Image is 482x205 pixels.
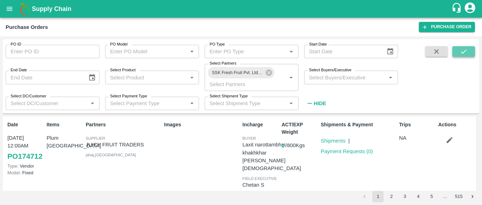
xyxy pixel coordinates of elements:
button: Choose date [85,71,99,84]
input: Enter PO ID [6,45,100,58]
a: Payment Requests (0) [321,149,373,154]
button: Open [88,99,97,108]
button: Go to next page [467,191,478,202]
input: Enter PO Model [107,47,185,56]
p: Actions [438,121,475,128]
a: Supply Chain [32,4,451,14]
p: Partners [86,121,161,128]
input: Select Shipment Type [207,99,276,108]
button: Choose date [384,45,397,58]
span: jahaj , [GEOGRAPHIC_DATA] [86,153,136,157]
input: Select Buyers/Executive [306,73,384,82]
a: PO174712 [7,150,42,163]
p: Incharge [242,121,279,128]
button: Open [287,47,296,56]
p: / 800 Kgs [282,141,318,150]
p: JUICY FRUIT TRADERS [86,141,161,149]
nav: pagination navigation [358,191,479,202]
label: Select DC/Customer [11,94,46,99]
span: Supplier [86,136,105,140]
div: Purchase Orders [6,23,48,32]
p: Chetan S [242,181,279,189]
input: Select DC/Customer [8,99,86,108]
p: Shipments & Payment [321,121,396,128]
button: 0 [282,142,284,150]
label: Select Product [110,67,135,73]
div: | [345,134,350,145]
div: SSK Fresh Fruit Pvt. Ltd.-, [GEOGRAPHIC_DATA]-9791188588 [208,67,275,78]
button: Open [287,99,296,108]
a: Purchase Order [419,22,475,32]
input: Select Product [107,73,185,82]
button: Open [287,73,296,82]
label: End Date [11,67,27,73]
button: Open [187,73,197,82]
p: Trips [399,121,435,128]
p: [PERSON_NAME][DEMOGRAPHIC_DATA] [242,157,301,173]
button: Go to page 515 [453,191,465,202]
p: Fixed [7,169,44,176]
button: page 1 [372,191,384,202]
button: Go to page 2 [386,191,397,202]
span: buyer [242,136,256,140]
div: … [439,193,451,200]
button: Open [187,99,197,108]
p: Date [7,121,44,128]
label: PO ID [11,42,21,47]
p: NA [399,134,435,142]
input: Enter PO Type [207,47,285,56]
label: Start Date [309,42,327,47]
button: open drawer [1,1,18,17]
input: Select Payment Type [107,99,176,108]
p: Items [47,121,83,128]
button: Go to page 3 [399,191,410,202]
button: Go to page 4 [412,191,424,202]
label: Select Payment Type [110,94,147,99]
div: customer-support [451,2,464,15]
span: field executive [242,176,277,181]
button: Hide [304,97,328,109]
strong: Hide [314,101,326,106]
label: PO Type [210,42,225,47]
p: Plum [GEOGRAPHIC_DATA] [47,134,83,150]
button: Open [386,73,395,82]
input: Select Partners [207,79,276,89]
p: Laxit narottambhai khakhkhar [242,141,301,157]
p: Images [164,121,240,128]
div: account of current user [464,1,476,16]
label: Select Partners [210,61,236,66]
span: Model: [7,170,21,175]
input: End Date [6,71,83,84]
button: Go to page 5 [426,191,437,202]
label: PO Model [110,42,128,47]
input: Start Date [304,45,381,58]
p: [DATE] 12:00AM [7,134,44,150]
p: Vendor [7,163,44,169]
img: logo [18,2,32,16]
label: Select Buyers/Executive [309,67,351,73]
label: Select Shipment Type [210,94,248,99]
span: SSK Fresh Fruit Pvt. Ltd.-, [GEOGRAPHIC_DATA]-9791188588 [208,69,267,77]
span: Type: [7,163,18,169]
p: ACT/EXP Weight [282,121,318,136]
button: Open [187,47,197,56]
a: Shipments [321,138,345,144]
b: Supply Chain [32,5,71,12]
